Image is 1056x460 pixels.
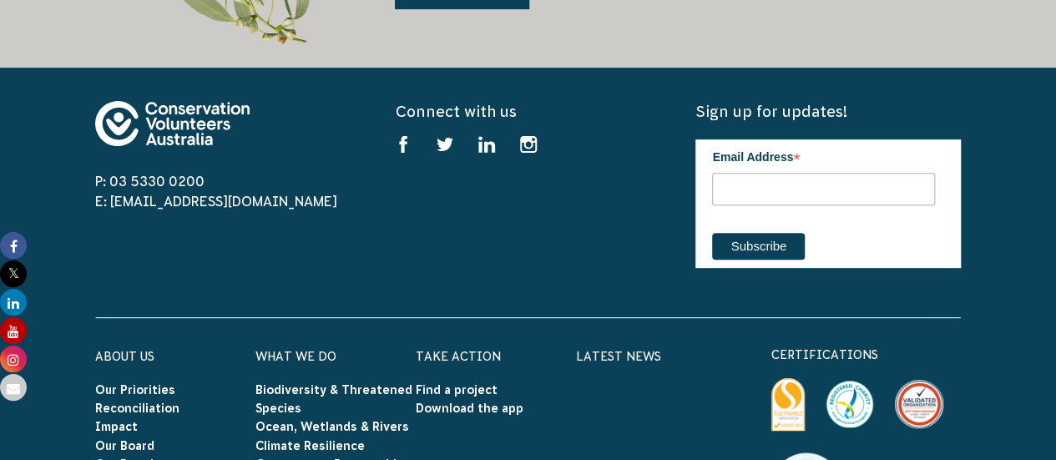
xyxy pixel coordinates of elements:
[255,350,336,363] a: What We Do
[255,439,365,452] a: Climate Resilience
[416,402,523,415] a: Download the app
[95,420,138,433] a: Impact
[416,350,501,363] a: Take Action
[416,383,498,397] a: Find a project
[771,345,962,365] p: certifications
[395,101,660,122] h5: Connect with us
[712,233,805,260] input: Subscribe
[95,402,179,415] a: Reconciliation
[95,439,154,452] a: Our Board
[255,420,409,433] a: Ocean, Wetlands & Rivers
[695,101,961,122] h5: Sign up for updates!
[95,383,175,397] a: Our Priorities
[95,174,205,189] a: P: 03 5330 0200
[255,383,412,415] a: Biodiversity & Threatened Species
[95,101,250,146] img: logo-footer.svg
[712,139,935,171] label: Email Address
[95,194,337,209] a: E: [EMAIL_ADDRESS][DOMAIN_NAME]
[95,350,154,363] a: About Us
[576,350,661,363] a: Latest News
